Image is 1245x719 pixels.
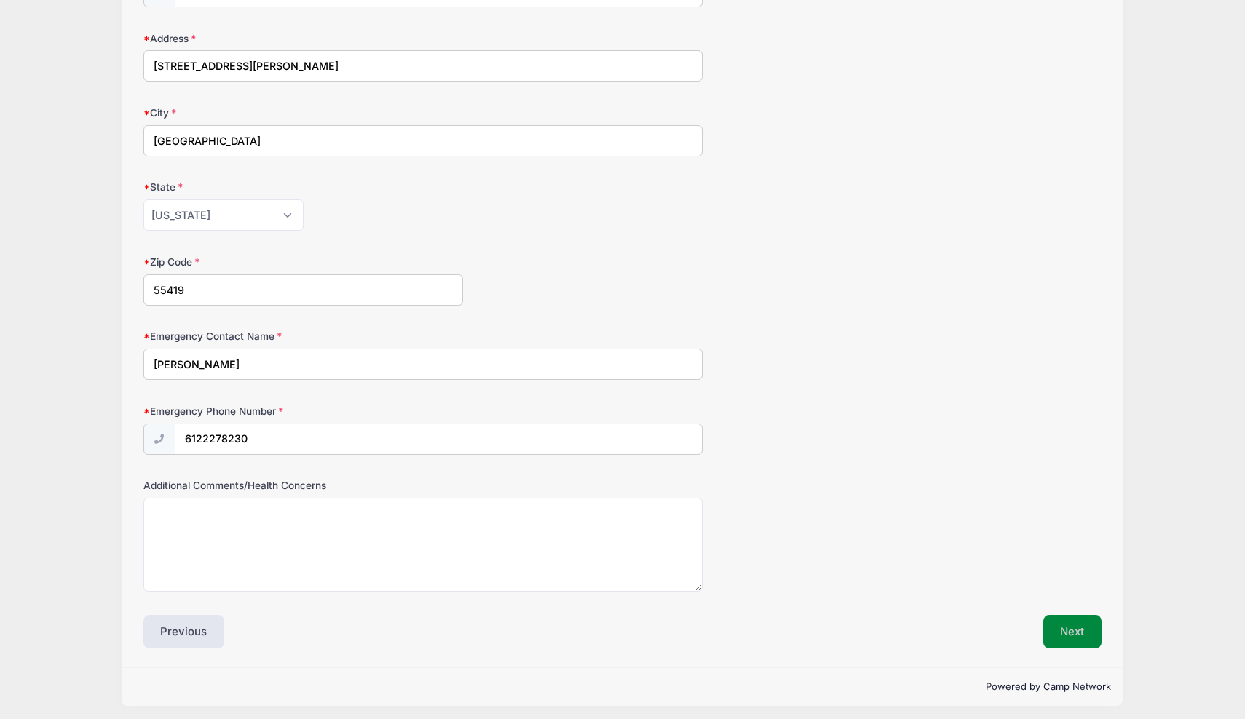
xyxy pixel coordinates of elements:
[143,274,463,306] input: xxxxx
[143,478,463,493] label: Additional Comments/Health Concerns
[134,680,1112,694] p: Powered by Camp Network
[175,424,703,455] input: (xxx) xxx-xxxx
[143,329,463,343] label: Emergency Contact Name
[1043,615,1102,648] button: Next
[143,404,463,418] label: Emergency Phone Number
[143,106,463,120] label: City
[143,180,463,194] label: State
[143,31,463,46] label: Address
[143,255,463,269] label: Zip Code
[143,615,225,648] button: Previous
